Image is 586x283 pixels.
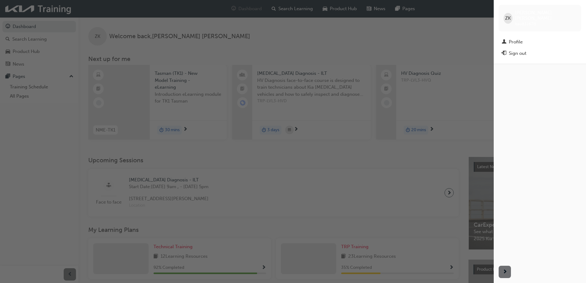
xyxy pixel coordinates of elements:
[509,50,526,57] div: Sign out
[515,21,536,26] span: kau83167i5
[499,48,581,59] button: Sign out
[502,51,506,56] span: exit-icon
[515,10,576,21] span: [PERSON_NAME] [PERSON_NAME]
[503,268,507,276] span: next-icon
[505,15,511,22] span: ZK
[509,38,523,46] div: Profile
[502,39,506,45] span: man-icon
[499,36,581,48] a: Profile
